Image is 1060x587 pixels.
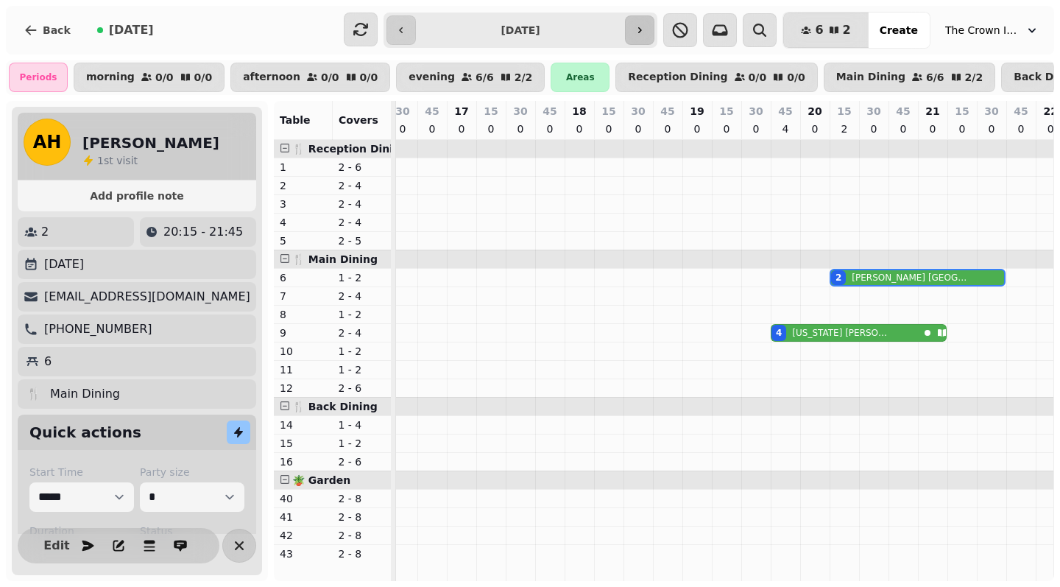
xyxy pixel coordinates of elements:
p: 43 [280,546,327,561]
p: 2 [280,178,327,193]
p: 41 [280,510,327,524]
span: 6 [815,24,823,36]
p: 2 - 5 [339,233,386,248]
p: 2 - 4 [339,326,386,340]
button: morning0/00/0 [74,63,225,92]
h2: [PERSON_NAME] [82,133,219,153]
p: 🍴 [26,385,41,403]
p: 15 [719,104,733,119]
span: 1 [97,155,104,166]
p: morning [86,71,135,83]
p: Main Dining [50,385,120,403]
button: Add profile note [24,186,250,205]
p: 0 [750,122,762,136]
p: 30 [866,104,880,119]
button: 62 [783,13,868,48]
label: Start Time [29,465,134,479]
span: Edit [48,540,66,552]
p: 30 [749,104,763,119]
p: 1 - 2 [339,362,386,377]
p: 2 - 4 [339,289,386,303]
p: 4 [280,215,327,230]
span: AH [33,133,62,151]
p: 30 [984,104,998,119]
p: 0 [603,122,615,136]
div: 4 [776,327,782,339]
p: 0 [986,122,997,136]
p: 30 [631,104,645,119]
p: 45 [896,104,910,119]
p: 30 [395,104,409,119]
p: 45 [778,104,792,119]
p: 2 [838,122,850,136]
p: 1 - 2 [339,344,386,359]
button: The Crown Inn [936,17,1048,43]
p: 10 [280,344,327,359]
span: The Crown Inn [945,23,1019,38]
p: 2 - 8 [339,510,386,524]
p: 0 / 0 [749,72,767,82]
p: 2 - 8 [339,546,386,561]
p: 0 [456,122,467,136]
button: [DATE] [85,13,166,48]
p: 0 [868,122,880,136]
button: Create [868,13,930,48]
p: 2 - 4 [339,197,386,211]
p: 0 [662,122,674,136]
label: Status [140,524,244,538]
p: 2 - 6 [339,160,386,175]
p: 17 [454,104,468,119]
p: 2 - 4 [339,215,386,230]
p: 0 [956,122,968,136]
p: 20:15 - 21:45 [163,223,243,241]
p: 16 [280,454,327,469]
p: 1 [280,160,327,175]
p: 0 [1015,122,1027,136]
span: Table [280,114,311,126]
p: 45 [660,104,674,119]
p: 0 / 0 [360,72,378,82]
span: 2 [843,24,851,36]
button: Reception Dining0/00/0 [615,63,817,92]
p: 15 [837,104,851,119]
p: 0 [1045,122,1056,136]
button: Main Dining6/62/2 [824,63,995,92]
p: 2 [41,223,49,241]
p: 0 / 0 [155,72,174,82]
button: Edit [42,531,71,560]
p: 45 [1014,104,1028,119]
span: Create [880,25,918,35]
p: 0 [426,122,438,136]
p: [US_STATE] [PERSON_NAME] [792,327,889,339]
p: 45 [425,104,439,119]
p: 0 [721,122,732,136]
p: 2 / 2 [515,72,533,82]
p: 2 - 4 [339,178,386,193]
p: 0 [515,122,526,136]
span: 🍴 Back Dining [292,401,378,412]
p: 30 [513,104,527,119]
div: Periods [9,63,68,92]
label: Duration [29,524,134,538]
span: 🍴 Main Dining [292,253,378,265]
button: afternoon0/00/0 [230,63,390,92]
span: Back [43,25,71,35]
p: afternoon [243,71,300,83]
p: 2 / 2 [965,72,983,82]
p: 0 [485,122,497,136]
p: 40 [280,491,327,506]
p: 22 [1044,104,1058,119]
p: [PERSON_NAME] [GEOGRAPHIC_DATA] [852,272,967,284]
p: 45 [543,104,556,119]
p: 4 [780,122,791,136]
span: 🪴 Garden [292,474,350,486]
p: 2 - 6 [339,381,386,396]
p: 0 [691,122,703,136]
h2: Quick actions [29,422,141,443]
p: visit [97,153,138,168]
p: 6 / 6 [926,72,944,82]
p: 2 - 8 [339,528,386,543]
span: 🍴 Reception Dining [292,143,408,155]
div: Areas [551,63,609,92]
p: [EMAIL_ADDRESS][DOMAIN_NAME] [44,288,250,306]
